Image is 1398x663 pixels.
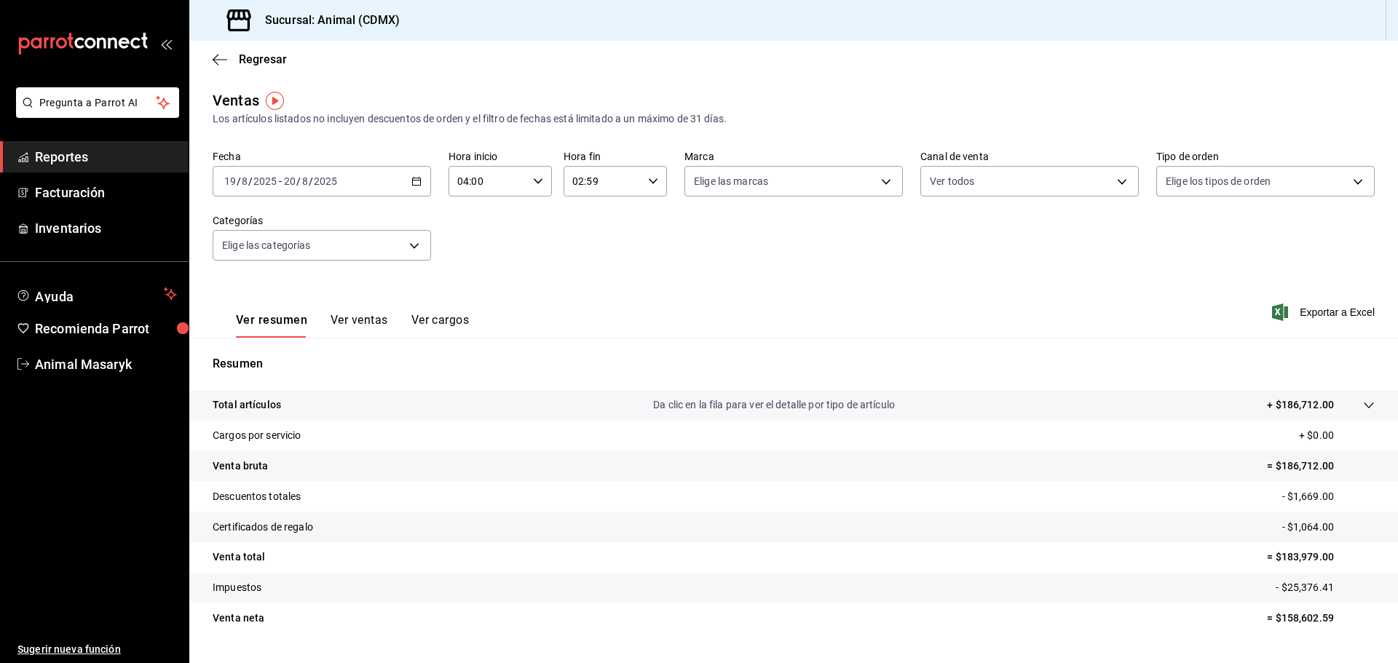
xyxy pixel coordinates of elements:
label: Marca [684,151,903,162]
span: Inventarios [35,218,177,238]
p: Venta neta [213,611,264,626]
p: + $0.00 [1299,428,1375,443]
button: Pregunta a Parrot AI [16,87,179,118]
p: Resumen [213,355,1375,373]
p: Venta total [213,549,265,565]
label: Tipo de orden [1156,151,1375,162]
p: Da clic en la fila para ver el detalle por tipo de artículo [653,397,895,413]
span: Elige las categorías [222,238,311,253]
p: - $1,669.00 [1282,489,1375,504]
div: Los artículos listados no incluyen descuentos de orden y el filtro de fechas está limitado a un m... [213,111,1375,127]
span: / [296,175,301,187]
p: Descuentos totales [213,489,301,504]
p: Venta bruta [213,458,268,474]
label: Canal de venta [920,151,1139,162]
button: Ver ventas [331,313,388,338]
p: - $1,064.00 [1282,520,1375,535]
p: Impuestos [213,580,261,595]
span: Ver todos [930,174,974,188]
div: Ventas [213,90,259,111]
p: = $158,602.59 [1267,611,1375,626]
a: Pregunta a Parrot AI [10,106,179,121]
input: -- [241,175,248,187]
p: Certificados de regalo [213,520,313,535]
span: / [248,175,253,187]
p: = $186,712.00 [1267,458,1375,474]
p: = $183,979.00 [1267,549,1375,565]
input: -- [301,175,309,187]
p: - $25,376.41 [1276,580,1375,595]
span: Animal Masaryk [35,354,177,374]
span: / [237,175,241,187]
button: Ver cargos [411,313,470,338]
p: Cargos por servicio [213,428,301,443]
span: Reportes [35,147,177,167]
label: Hora fin [564,151,667,162]
span: Elige las marcas [694,174,768,188]
span: Sugerir nueva función [17,642,177,657]
div: navigation tabs [236,313,469,338]
span: Ayuda [35,285,158,303]
label: Categorías [213,215,431,226]
label: Hora inicio [449,151,552,162]
h3: Sucursal: Animal (CDMX) [253,12,400,29]
input: ---- [253,175,277,187]
label: Fecha [213,151,431,162]
img: Tooltip marker [266,92,284,110]
span: Elige los tipos de orden [1166,174,1271,188]
span: Facturación [35,183,177,202]
span: / [309,175,313,187]
button: Exportar a Excel [1275,303,1375,321]
span: Pregunta a Parrot AI [39,95,157,111]
span: Regresar [239,52,287,66]
input: -- [224,175,237,187]
p: Total artículos [213,397,281,413]
button: open_drawer_menu [160,38,172,49]
input: -- [283,175,296,187]
button: Regresar [213,52,287,66]
span: - [279,175,282,187]
input: ---- [313,175,338,187]
span: Recomienda Parrot [35,319,177,338]
p: + $186,712.00 [1267,397,1334,413]
button: Ver resumen [236,313,307,338]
